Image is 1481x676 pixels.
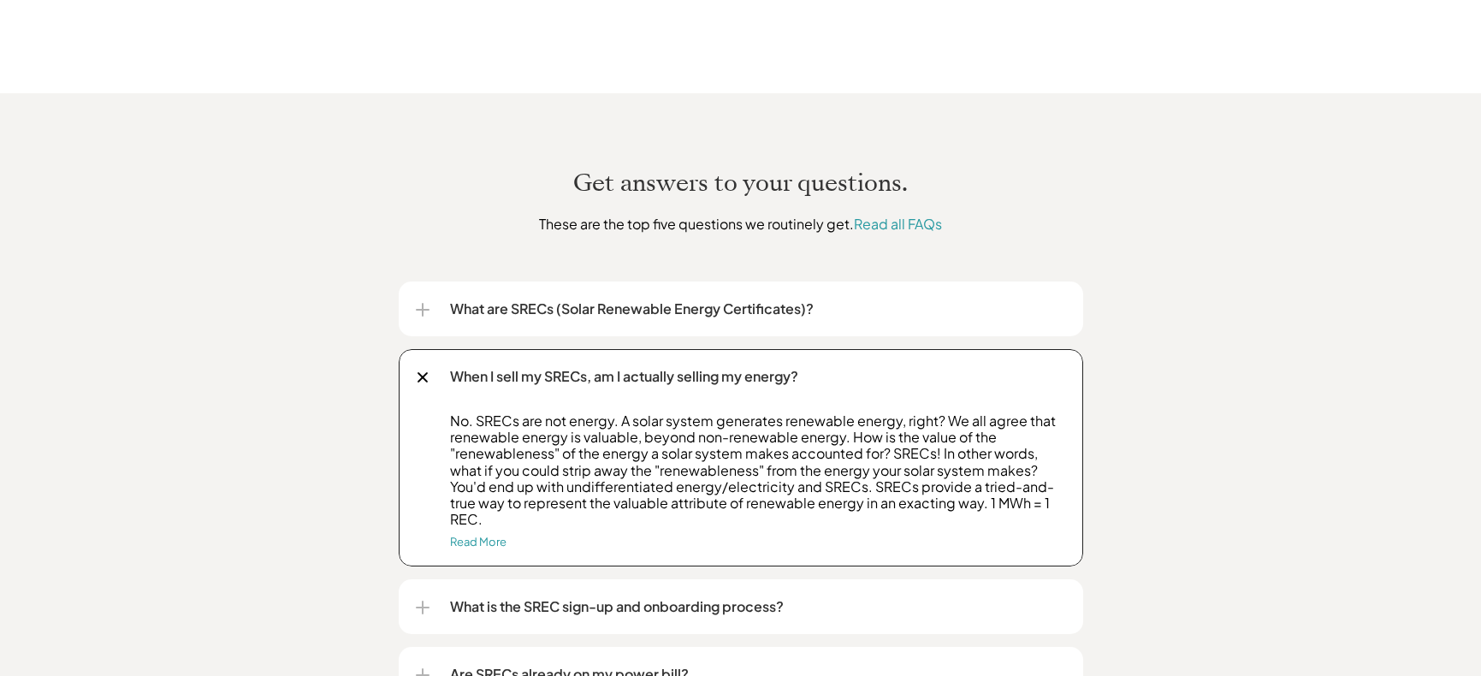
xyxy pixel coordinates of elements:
[450,596,1066,617] p: What is the SREC sign-up and onboarding process?
[450,366,1066,387] p: When I sell my SRECs, am I actually selling my energy?
[424,213,1057,234] p: These are the top five questions we routinely get.
[450,299,1066,319] p: What are SRECs (Solar Renewable Energy Certificates)?
[854,215,942,233] a: Read all FAQs
[450,412,1066,527] p: No. SRECs are not energy. A solar system generates renewable energy, right? We all agree that ren...
[450,535,507,549] a: Read More
[253,167,1229,199] h2: Get answers to your questions.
